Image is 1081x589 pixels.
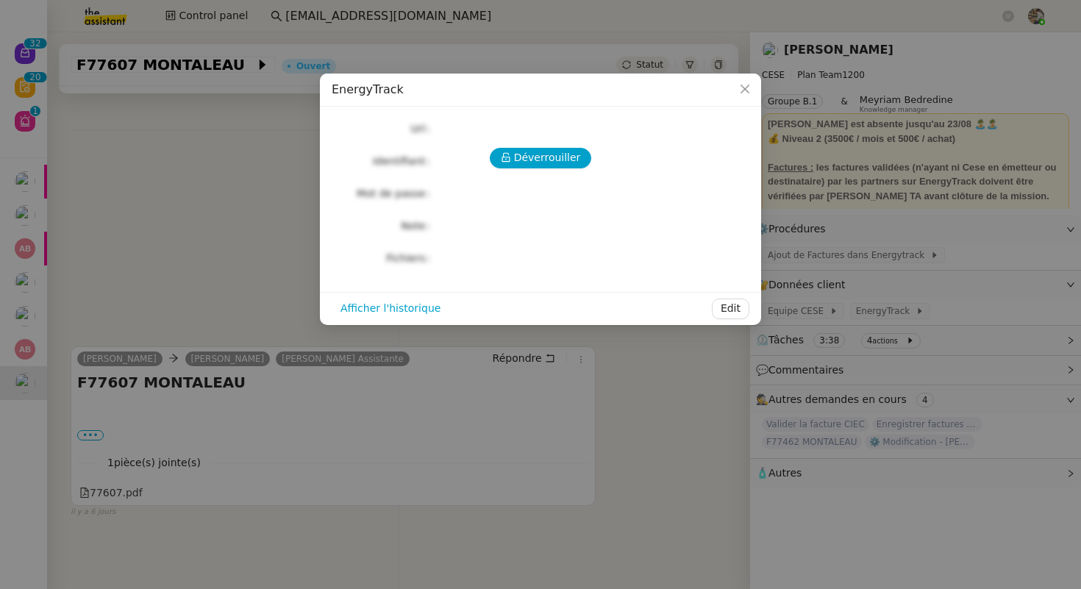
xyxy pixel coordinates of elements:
span: Déverrouiller [514,149,581,166]
button: Déverrouiller [490,148,592,168]
span: Edit [721,300,741,317]
button: Edit [712,299,749,319]
span: Afficher l'historique [340,300,440,317]
button: Close [729,74,761,106]
button: Afficher l'historique [332,299,449,319]
span: EnergyTrack [332,82,404,96]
